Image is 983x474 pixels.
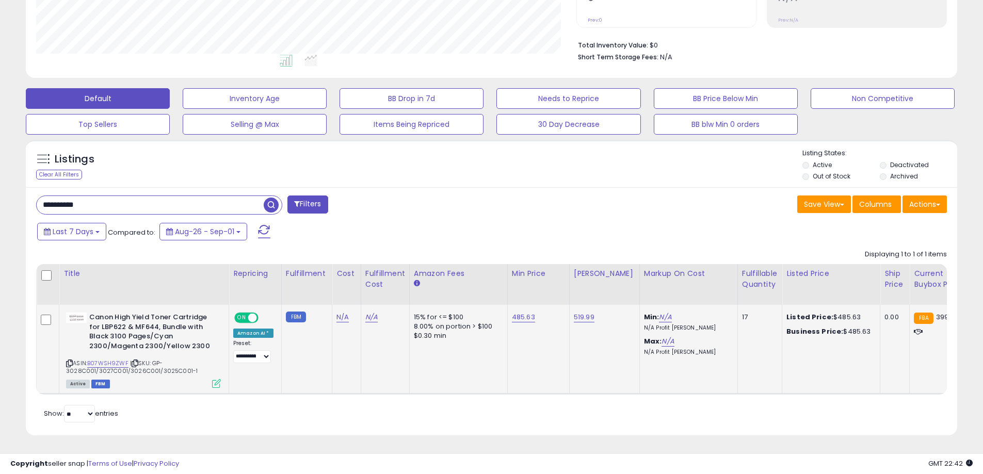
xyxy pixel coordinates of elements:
[903,195,947,213] button: Actions
[414,279,420,288] small: Amazon Fees.
[91,380,110,388] span: FBM
[53,226,93,237] span: Last 7 Days
[87,359,128,368] a: B07WSH9ZWF
[496,114,640,135] button: 30 Day Decrease
[660,52,672,62] span: N/A
[365,312,378,322] a: N/A
[742,268,778,290] div: Fulfillable Quantity
[914,313,933,324] small: FBA
[26,88,170,109] button: Default
[811,88,955,109] button: Non Competitive
[644,349,730,356] p: N/A Profit [PERSON_NAME]
[340,88,484,109] button: BB Drop in 7d
[10,459,179,469] div: seller snap | |
[644,268,733,279] div: Markup on Cost
[786,268,876,279] div: Listed Price
[108,227,155,237] span: Compared to:
[44,408,118,418] span: Show: entries
[786,313,872,322] div: $485.63
[662,336,674,347] a: N/A
[512,312,535,322] a: 485.63
[365,268,405,290] div: Fulfillment Cost
[884,313,901,322] div: 0.00
[578,53,658,61] b: Short Term Storage Fees:
[235,314,248,322] span: ON
[66,313,221,387] div: ASIN:
[644,324,730,332] p: N/A Profit [PERSON_NAME]
[654,88,798,109] button: BB Price Below Min
[286,268,328,279] div: Fulfillment
[183,88,327,109] button: Inventory Age
[786,312,833,322] b: Listed Price:
[89,313,215,353] b: Canon High Yield Toner Cartridge for LBP622 & MF644, Bundle with Black 3100 Pages/Cyan 2300/Magen...
[928,459,973,468] span: 2025-09-9 22:42 GMT
[865,250,947,259] div: Displaying 1 to 1 of 1 items
[233,340,273,363] div: Preset:
[336,268,357,279] div: Cost
[63,268,224,279] div: Title
[914,268,967,290] div: Current Buybox Price
[644,336,662,346] b: Max:
[786,326,843,336] b: Business Price:
[36,170,82,179] div: Clear All Filters
[257,314,273,322] span: OFF
[175,226,234,237] span: Aug-26 - Sep-01
[55,152,94,167] h5: Listings
[639,264,737,305] th: The percentage added to the cost of goods (COGS) that forms the calculator for Min & Max prices.
[26,114,170,135] button: Top Sellers
[287,195,328,214] button: Filters
[66,380,90,388] span: All listings currently available for purchase on Amazon
[936,312,948,322] span: 399
[644,312,659,322] b: Min:
[233,268,277,279] div: Repricing
[574,312,594,322] a: 519.99
[37,223,106,240] button: Last 7 Days
[802,149,957,158] p: Listing States:
[797,195,851,213] button: Save View
[574,268,635,279] div: [PERSON_NAME]
[340,114,484,135] button: Items Being Repriced
[859,199,892,209] span: Columns
[159,223,247,240] button: Aug-26 - Sep-01
[742,313,774,322] div: 17
[496,88,640,109] button: Needs to Reprice
[414,313,499,322] div: 15% for <= $100
[414,331,499,340] div: $0.30 min
[578,38,939,51] li: $0
[852,195,901,213] button: Columns
[66,313,87,323] img: 318QJidR1DL._SL40_.jpg
[890,160,929,169] label: Deactivated
[414,268,503,279] div: Amazon Fees
[66,359,198,374] span: | SKU: GP-3028C001/3027C001/3026C001/3025C001-1
[233,329,273,338] div: Amazon AI *
[813,172,850,181] label: Out of Stock
[183,114,327,135] button: Selling @ Max
[336,312,349,322] a: N/A
[88,459,132,468] a: Terms of Use
[890,172,918,181] label: Archived
[134,459,179,468] a: Privacy Policy
[588,17,602,23] small: Prev: 0
[813,160,832,169] label: Active
[10,459,48,468] strong: Copyright
[786,327,872,336] div: $485.63
[512,268,565,279] div: Min Price
[414,322,499,331] div: 8.00% on portion > $100
[778,17,798,23] small: Prev: N/A
[654,114,798,135] button: BB blw Min 0 orders
[578,41,648,50] b: Total Inventory Value:
[659,312,671,322] a: N/A
[286,312,306,322] small: FBM
[884,268,905,290] div: Ship Price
